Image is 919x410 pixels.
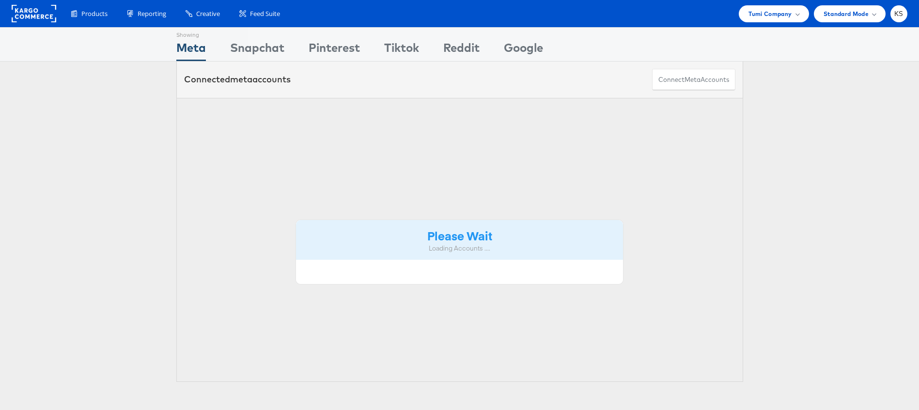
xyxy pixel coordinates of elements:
strong: Please Wait [427,227,492,243]
span: Feed Suite [250,9,280,18]
div: Google [504,39,543,61]
button: ConnectmetaAccounts [652,69,735,91]
div: Connected accounts [184,73,291,86]
div: Pinterest [309,39,360,61]
span: Creative [196,9,220,18]
span: meta [685,75,701,84]
div: Meta [176,39,206,61]
div: Loading Accounts .... [303,244,616,253]
div: Tiktok [384,39,419,61]
span: Tumi Company [748,9,792,19]
span: Reporting [138,9,166,18]
div: Showing [176,28,206,39]
span: Products [81,9,108,18]
span: KS [894,11,903,17]
span: Standard Mode [824,9,869,19]
div: Reddit [443,39,480,61]
div: Snapchat [230,39,284,61]
span: meta [230,74,252,85]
